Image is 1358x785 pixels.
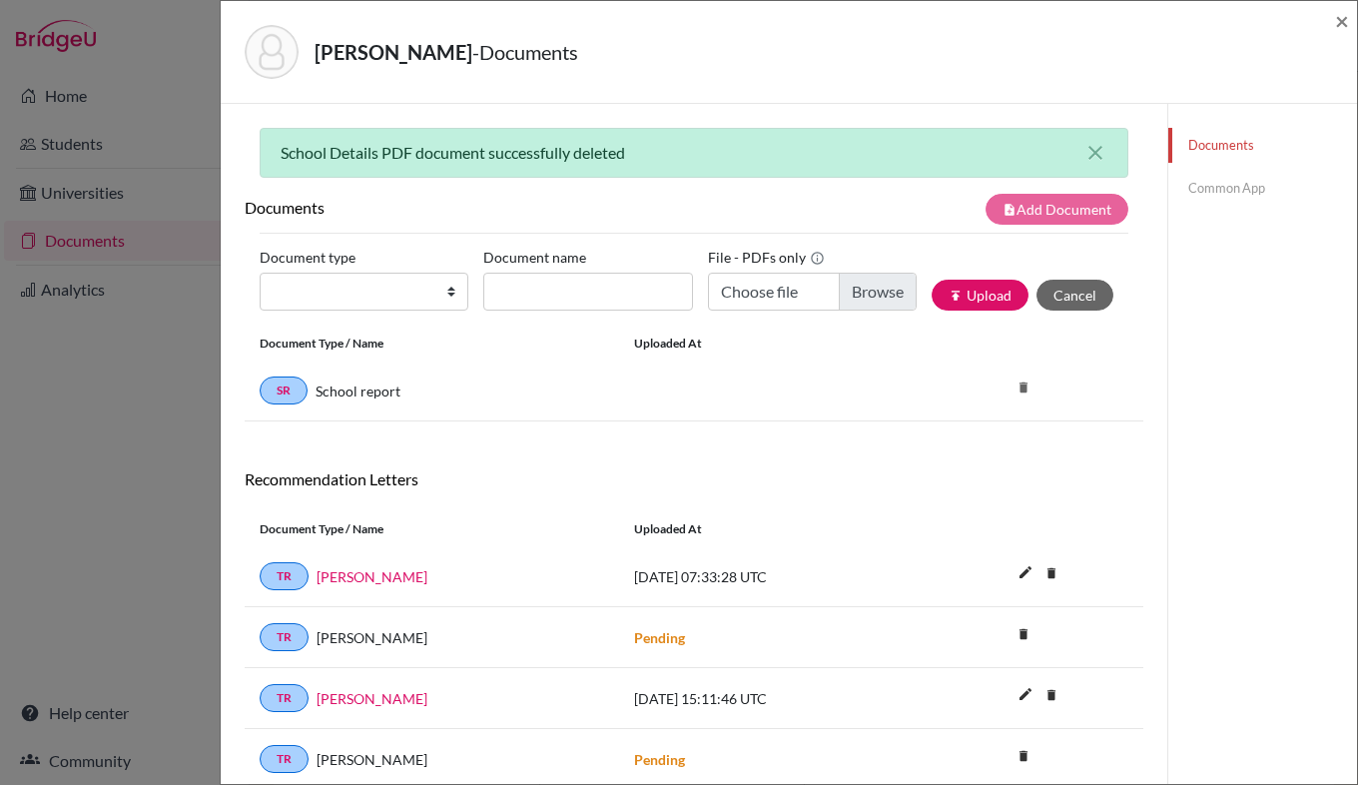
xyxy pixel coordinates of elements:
[1009,619,1038,649] i: delete
[1036,561,1066,588] a: delete
[317,688,427,709] a: [PERSON_NAME]
[317,749,427,770] span: [PERSON_NAME]
[1036,683,1066,710] a: delete
[315,40,472,64] strong: [PERSON_NAME]
[634,568,767,585] span: [DATE] 07:33:28 UTC
[260,745,309,773] a: TR
[260,377,308,404] a: SR
[472,40,578,64] span: - Documents
[1168,128,1357,163] a: Documents
[1036,558,1066,588] i: delete
[1003,203,1017,217] i: note_add
[317,566,427,587] a: [PERSON_NAME]
[1009,744,1038,771] a: delete
[260,684,309,712] a: TR
[245,335,619,353] div: Document Type / Name
[1009,681,1042,711] button: edit
[245,198,694,217] h6: Documents
[634,751,685,768] strong: Pending
[245,469,1143,488] h6: Recommendation Letters
[1335,9,1349,33] button: Close
[245,520,619,538] div: Document Type / Name
[316,381,400,401] a: School report
[1036,680,1066,710] i: delete
[260,562,309,590] a: TR
[1083,141,1107,165] button: close
[1335,6,1349,35] span: ×
[483,242,586,273] label: Document name
[619,335,919,353] div: Uploaded at
[634,690,767,707] span: [DATE] 15:11:46 UTC
[1009,559,1042,589] button: edit
[1010,556,1041,588] i: edit
[1010,678,1041,710] i: edit
[949,289,963,303] i: publish
[1168,171,1357,206] a: Common App
[260,242,355,273] label: Document type
[619,520,919,538] div: Uploaded at
[708,242,825,273] label: File - PDFs only
[317,627,427,648] span: [PERSON_NAME]
[1036,280,1113,311] button: Cancel
[1009,373,1038,402] i: delete
[1009,622,1038,649] a: delete
[260,623,309,651] a: TR
[634,629,685,646] strong: Pending
[1009,741,1038,771] i: delete
[260,128,1128,178] div: School Details PDF document successfully deleted
[986,194,1128,225] button: note_addAdd Document
[932,280,1028,311] button: publishUpload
